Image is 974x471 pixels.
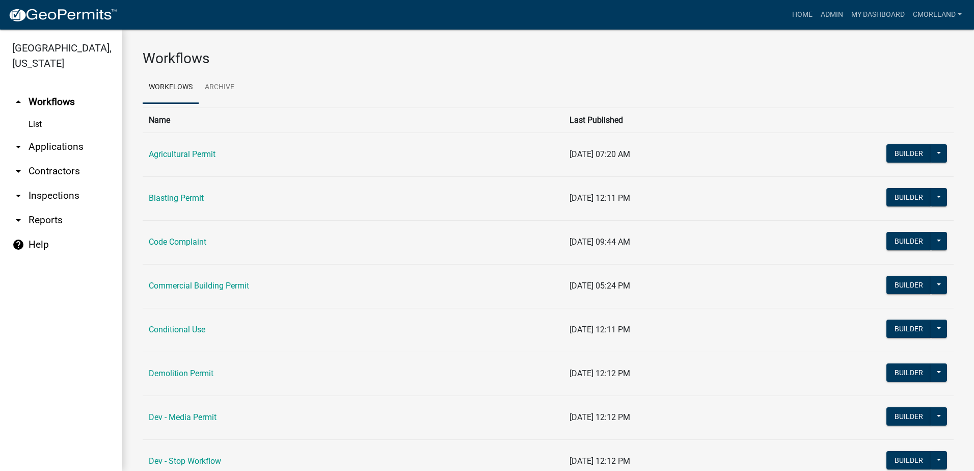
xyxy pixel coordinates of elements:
[12,239,24,251] i: help
[817,5,847,24] a: Admin
[886,144,931,163] button: Builder
[149,325,205,334] a: Conditional Use
[909,5,966,24] a: cmoreland
[149,369,213,378] a: Demolition Permit
[570,193,630,203] span: [DATE] 12:11 PM
[847,5,909,24] a: My Dashboard
[886,276,931,294] button: Builder
[12,214,24,226] i: arrow_drop_down
[886,451,931,469] button: Builder
[788,5,817,24] a: Home
[886,188,931,206] button: Builder
[149,281,249,291] a: Commercial Building Permit
[199,71,240,104] a: Archive
[12,190,24,202] i: arrow_drop_down
[570,412,630,422] span: [DATE] 12:12 PM
[886,407,931,426] button: Builder
[886,320,931,338] button: Builder
[570,281,630,291] span: [DATE] 05:24 PM
[570,149,630,159] span: [DATE] 07:20 AM
[886,363,931,382] button: Builder
[143,71,199,104] a: Workflows
[12,165,24,177] i: arrow_drop_down
[149,193,204,203] a: Blasting Permit
[143,50,954,67] h3: Workflows
[570,325,630,334] span: [DATE] 12:11 PM
[149,412,217,422] a: Dev - Media Permit
[12,141,24,153] i: arrow_drop_down
[143,108,563,133] th: Name
[563,108,813,133] th: Last Published
[886,232,931,250] button: Builder
[12,96,24,108] i: arrow_drop_up
[570,237,630,247] span: [DATE] 09:44 AM
[570,369,630,378] span: [DATE] 12:12 PM
[149,149,215,159] a: Agricultural Permit
[149,456,221,466] a: Dev - Stop Workflow
[570,456,630,466] span: [DATE] 12:12 PM
[149,237,206,247] a: Code Complaint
